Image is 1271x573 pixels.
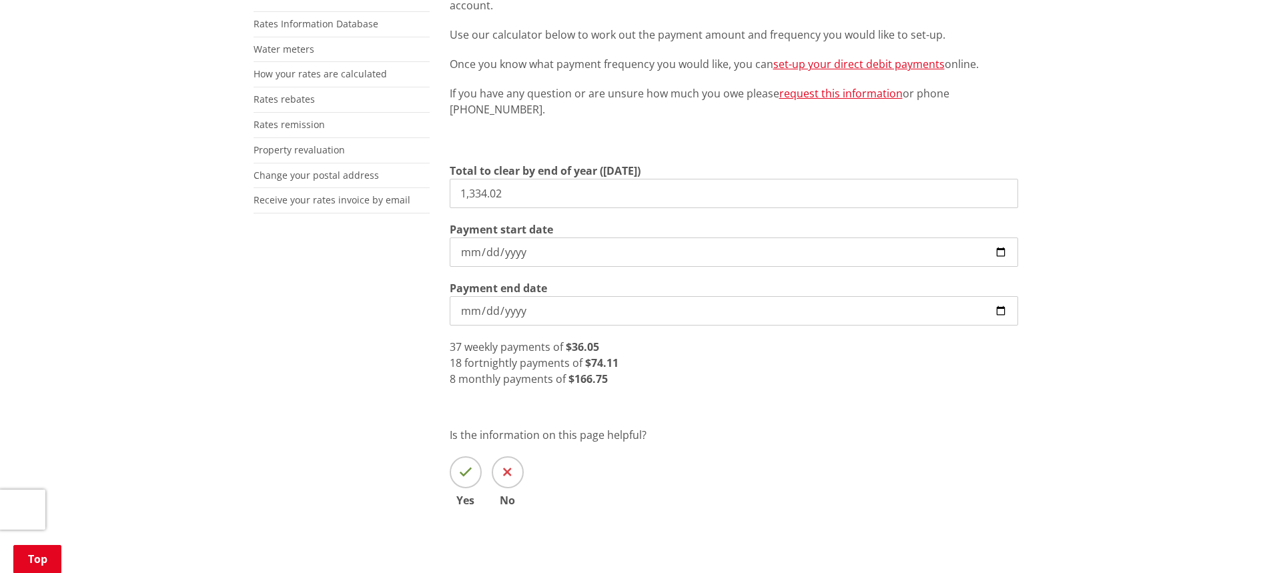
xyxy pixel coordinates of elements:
span: 18 [450,356,462,370]
a: request this information [779,86,903,101]
span: 37 [450,340,462,354]
span: monthly payments of [458,372,566,386]
a: Top [13,545,61,573]
strong: $166.75 [568,372,608,386]
label: Payment start date [450,221,553,237]
a: Property revaluation [254,143,345,156]
a: How your rates are calculated [254,67,387,80]
p: Is the information on this page helpful? [450,427,1018,443]
a: Rates Information Database [254,17,378,30]
a: Rates remission [254,118,325,131]
label: Payment end date [450,280,547,296]
span: weekly payments of [464,340,563,354]
p: If you have any question or are unsure how much you owe please or phone [PHONE_NUMBER]. [450,85,1018,117]
a: set-up your direct debit payments [773,57,945,71]
strong: $74.11 [585,356,618,370]
a: Change your postal address [254,169,379,181]
span: Yes [450,495,482,506]
a: Water meters [254,43,314,55]
p: Use our calculator below to work out the payment amount and frequency you would like to set-up. [450,27,1018,43]
strong: $36.05 [566,340,599,354]
iframe: Messenger Launcher [1210,517,1258,565]
span: fortnightly payments of [464,356,582,370]
a: Rates rebates [254,93,315,105]
span: 8 [450,372,456,386]
label: Total to clear by end of year ([DATE]) [450,163,641,179]
a: Receive your rates invoice by email [254,193,410,206]
span: No [492,495,524,506]
p: Once you know what payment frequency you would like, you can online. [450,56,1018,72]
